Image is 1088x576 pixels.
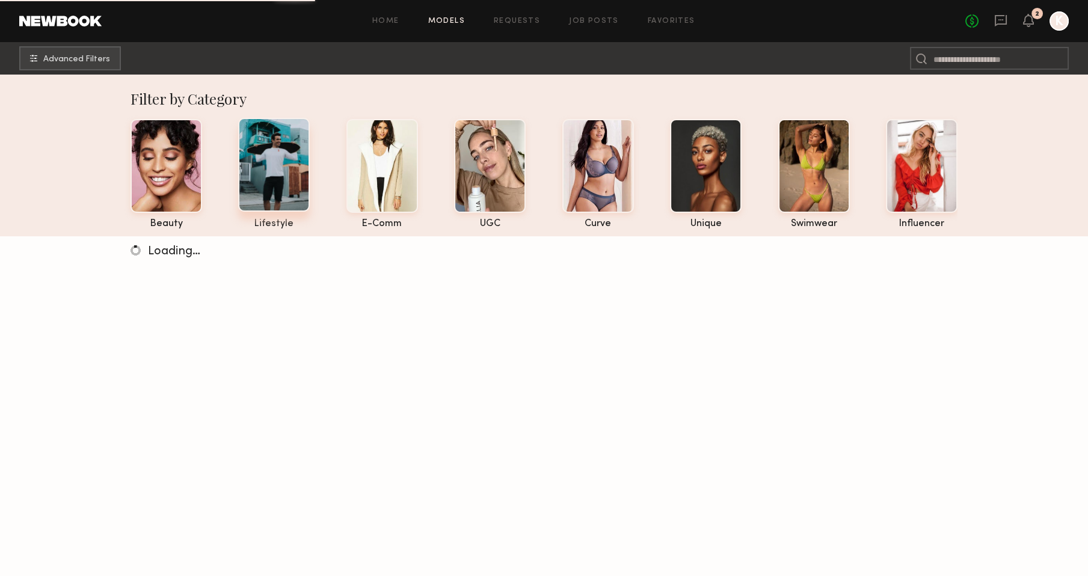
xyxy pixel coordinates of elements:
[670,219,742,229] div: unique
[19,46,121,70] button: Advanced Filters
[238,219,310,229] div: lifestyle
[648,17,695,25] a: Favorites
[778,219,850,229] div: swimwear
[131,89,957,108] div: Filter by Category
[454,219,526,229] div: UGC
[372,17,399,25] a: Home
[494,17,540,25] a: Requests
[131,219,202,229] div: beauty
[886,219,957,229] div: influencer
[562,219,634,229] div: curve
[1035,11,1039,17] div: 2
[43,55,110,64] span: Advanced Filters
[428,17,465,25] a: Models
[148,246,200,257] span: Loading…
[1050,11,1069,31] a: K
[346,219,418,229] div: e-comm
[569,17,619,25] a: Job Posts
